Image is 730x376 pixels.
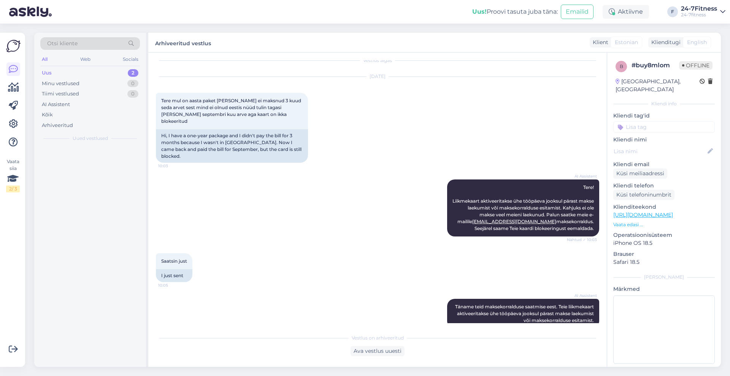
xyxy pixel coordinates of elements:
[613,239,715,247] p: iPhone OS 18.5
[632,61,679,70] div: # buy8mlom
[161,258,187,264] span: Saatsin just
[79,54,92,64] div: Web
[121,54,140,64] div: Socials
[127,90,138,98] div: 0
[158,282,187,288] span: 10:05
[40,54,49,64] div: All
[613,112,715,120] p: Kliendi tag'id
[156,129,308,163] div: Hi, I have a one-year package and I didn't pay the bill for 3 months because I wasn't in [GEOGRAP...
[352,335,404,341] span: Vestlus on arhiveeritud
[6,39,21,53] img: Askly Logo
[472,7,558,16] div: Proovi tasuta juba täna:
[613,160,715,168] p: Kliendi email
[127,80,138,87] div: 0
[613,182,715,190] p: Kliendi telefon
[613,100,715,107] div: Kliendi info
[568,173,597,179] span: AI Assistent
[42,122,73,129] div: Arhiveeritud
[472,8,487,15] b: Uus!
[561,5,594,19] button: Emailid
[42,111,53,119] div: Kõik
[648,38,681,46] div: Klienditugi
[613,231,715,239] p: Operatsioonisüsteem
[613,136,715,144] p: Kliendi nimi
[681,12,717,18] div: 24-7fitness
[47,40,78,48] span: Otsi kliente
[681,6,725,18] a: 24-7Fitness24-7fitness
[590,38,608,46] div: Klient
[613,121,715,133] input: Lisa tag
[567,237,597,243] span: Nähtud ✓ 10:03
[614,147,706,155] input: Lisa nimi
[613,190,674,200] div: Küsi telefoninumbrit
[613,203,715,211] p: Klienditeekond
[6,158,20,192] div: Vaata siia
[351,346,405,356] div: Ava vestlus uuesti
[613,168,667,179] div: Küsi meiliaadressi
[613,274,715,281] div: [PERSON_NAME]
[42,80,79,87] div: Minu vestlused
[613,258,715,266] p: Safari 18.5
[568,293,597,298] span: AI Assistent
[613,250,715,258] p: Brauser
[156,57,599,64] div: Vestlus algas
[42,101,70,108] div: AI Assistent
[472,219,556,224] a: [EMAIL_ADDRESS][DOMAIN_NAME]
[681,6,717,12] div: 24-7Fitness
[615,38,638,46] span: Estonian
[613,285,715,293] p: Märkmed
[6,186,20,192] div: 2 / 3
[455,304,595,323] span: Täname teid maksekorralduse saatmise eest. Teie liikmekaart aktiveeritakse ühe tööpäeva jooksul p...
[613,211,673,218] a: [URL][DOMAIN_NAME]
[156,269,192,282] div: I just sent
[679,61,713,70] span: Offline
[42,69,52,77] div: Uus
[128,69,138,77] div: 2
[620,63,623,69] span: b
[158,163,187,169] span: 10:03
[616,78,700,94] div: [GEOGRAPHIC_DATA], [GEOGRAPHIC_DATA]
[42,90,79,98] div: Tiimi vestlused
[73,135,108,142] span: Uued vestlused
[452,184,595,231] span: Tere! Liikmekaart aktiveeritakse ühe tööpäeva jooksul pärast makse laekumist või maksekorralduse ...
[667,6,678,17] div: F
[156,73,599,80] div: [DATE]
[155,37,211,48] label: Arhiveeritud vestlus
[613,221,715,228] p: Vaata edasi ...
[603,5,649,19] div: Aktiivne
[161,98,302,124] span: Tere mul on aasta paket [PERSON_NAME] ei maksnud 3 kuud seda arvet sest mind ei olnud eestis nüüd...
[687,38,707,46] span: English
